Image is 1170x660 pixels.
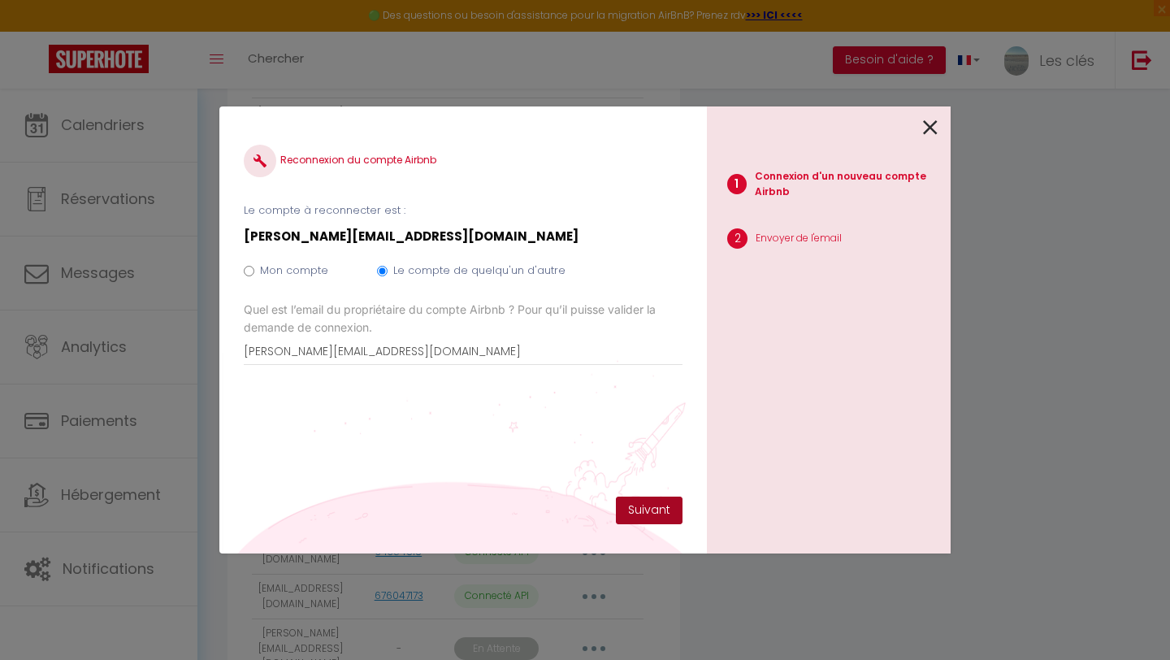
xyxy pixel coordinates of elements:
[755,169,951,200] p: Connexion d'un nouveau compte Airbnb
[244,202,682,219] p: Le compte à reconnecter est :
[727,228,747,249] span: 2
[616,497,682,524] button: Suivant
[244,145,682,177] h4: Reconnexion du compte Airbnb
[260,263,328,279] label: Mon compte
[244,227,682,246] p: [PERSON_NAME][EMAIL_ADDRESS][DOMAIN_NAME]
[756,231,842,246] p: Envoyer de l'email
[393,263,565,279] label: Le compte de quelqu'un d'autre
[244,301,682,337] label: Quel est l’email du propriétaire du compte Airbnb ? Pour qu’il puisse valider la demande de conne...
[727,174,747,194] span: 1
